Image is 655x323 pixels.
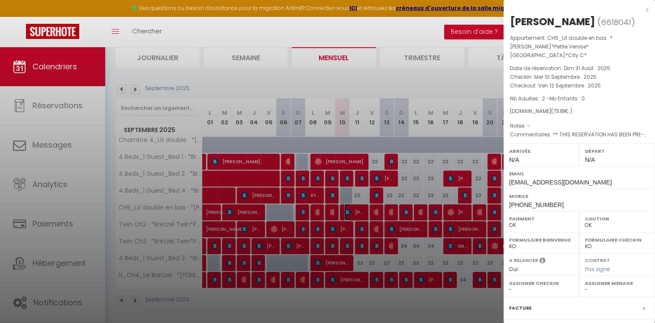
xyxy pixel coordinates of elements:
span: [PHONE_NUMBER] [509,201,564,208]
label: Mobile [509,192,649,200]
span: Pas signé [585,265,610,273]
span: CH5_Lit double en bas · *[PERSON_NAME]*Petite Venise*[GEOGRAPHIC_DATA]*City.C* [510,34,613,59]
span: 73.18 [553,107,565,115]
div: x [503,4,649,15]
span: Dim 31 Août . 2025 [564,65,610,72]
p: Date de réservation : [510,64,649,73]
p: Checkin : [510,73,649,81]
label: Assigner Checkin [509,279,574,287]
label: Formulaire Checkin [585,236,649,244]
label: A relancer [509,257,538,264]
label: Assigner Menage [585,279,649,287]
label: Arrivée [509,147,574,155]
p: Appartement : [510,34,649,60]
span: Nb Enfants : 0 [549,95,585,102]
span: [EMAIL_ADDRESS][DOMAIN_NAME] [509,179,612,186]
p: Notes : [510,122,649,130]
span: - [527,122,530,129]
div: [PERSON_NAME] [510,15,595,29]
p: Checkout : [510,81,649,90]
label: Départ [585,147,649,155]
span: ( ) [597,16,635,28]
p: Commentaires : [510,130,649,139]
span: N/A [509,156,519,163]
label: Facture [509,304,532,313]
label: Contrat [585,257,610,262]
span: Nb Adultes : 2 - [510,95,585,102]
label: Formulaire Bienvenue [509,236,574,244]
iframe: Chat [618,284,649,317]
label: Paiement [509,214,574,223]
span: 6618041 [601,17,631,28]
button: Ouvrir le widget de chat LiveChat [7,3,33,29]
label: Caution [585,214,649,223]
label: Email [509,169,649,178]
span: ( € ) [551,107,572,115]
span: Ven 12 Septembre . 2025 [538,82,601,89]
span: N/A [585,156,595,163]
span: Mer 10 Septembre . 2025 [534,73,597,81]
i: Sélectionner OUI si vous souhaiter envoyer les séquences de messages post-checkout [539,257,545,266]
div: [DOMAIN_NAME] [510,107,649,116]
